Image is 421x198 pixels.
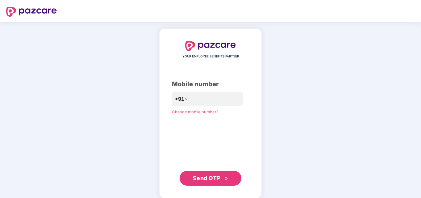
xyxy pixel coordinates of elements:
[172,109,219,114] a: Change mobile number?
[185,41,236,51] img: logo
[193,175,220,181] span: Send OTP
[224,177,228,181] span: double-right
[182,54,239,59] span: YOUR EMPLOYEE BENEFITS PARTNER
[175,95,184,103] span: +91
[172,79,249,89] div: Mobile number
[184,97,188,101] span: down
[6,7,57,17] img: logo
[180,171,241,186] button: Send OTPdouble-right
